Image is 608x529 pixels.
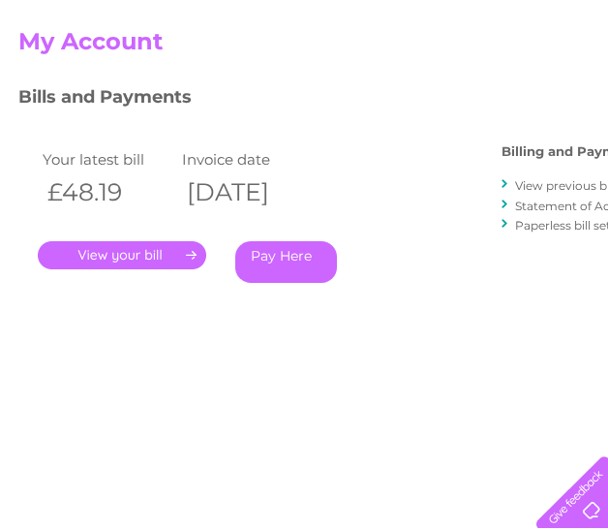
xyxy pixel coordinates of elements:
[177,172,317,212] th: [DATE]
[235,241,337,283] a: Pay Here
[316,82,358,97] a: Energy
[21,50,120,109] img: logo.png
[544,82,590,97] a: Log out
[38,241,206,269] a: .
[177,146,317,172] td: Invoice date
[38,146,177,172] td: Your latest bill
[267,82,304,97] a: Water
[370,82,428,97] a: Telecoms
[243,10,377,34] a: 0333 014 3131
[440,82,468,97] a: Blog
[479,82,527,97] a: Contact
[38,172,177,212] th: £48.19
